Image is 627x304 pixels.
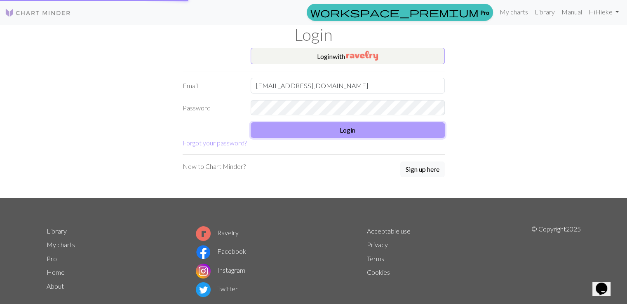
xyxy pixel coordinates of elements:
a: About [47,282,64,290]
button: Login [251,122,445,138]
a: Library [531,4,558,20]
img: Twitter logo [196,282,211,297]
img: Instagram logo [196,264,211,278]
a: Acceptable use [367,227,411,235]
a: Forgot your password? [183,139,247,147]
a: My charts [496,4,531,20]
a: Privacy [367,241,388,248]
a: Sign up here [400,161,445,178]
span: workspace_premium [310,7,479,18]
img: Ravelry [346,51,378,61]
a: Facebook [196,247,246,255]
p: New to Chart Minder? [183,161,246,171]
a: Pro [307,4,493,21]
img: Ravelry logo [196,226,211,241]
a: Pro [47,255,57,262]
a: Cookies [367,268,390,276]
button: Loginwith [251,48,445,64]
img: Facebook logo [196,245,211,260]
iframe: chat widget [592,271,619,296]
a: Terms [367,255,384,262]
a: Ravelry [196,229,239,236]
a: Manual [558,4,585,20]
label: Password [178,100,246,116]
a: Twitter [196,285,238,292]
a: Library [47,227,67,235]
a: Instagram [196,266,245,274]
img: Logo [5,8,71,18]
button: Sign up here [400,161,445,177]
a: My charts [47,241,75,248]
a: HiHieke [585,4,622,20]
p: © Copyright 2025 [531,224,581,299]
a: Home [47,268,65,276]
h1: Login [42,25,586,44]
label: Email [178,78,246,94]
